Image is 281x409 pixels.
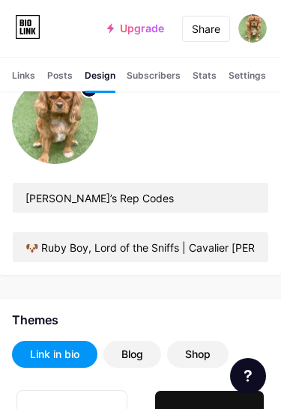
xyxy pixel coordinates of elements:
[107,22,164,34] a: Upgrade
[85,69,115,91] div: Design
[12,311,269,329] div: Themes
[127,69,181,91] div: Subscribers
[30,347,79,362] div: Link in bio
[121,347,143,362] div: Blog
[185,347,211,362] div: Shop
[13,232,268,262] input: Bio
[238,14,267,43] img: buddy_therubycav
[12,78,98,164] img: buddy_therubycav
[13,183,268,213] input: Name
[193,69,217,91] div: Stats
[12,69,35,91] div: Links
[47,69,73,91] div: Posts
[229,69,266,91] div: Settings
[192,21,220,37] div: Share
